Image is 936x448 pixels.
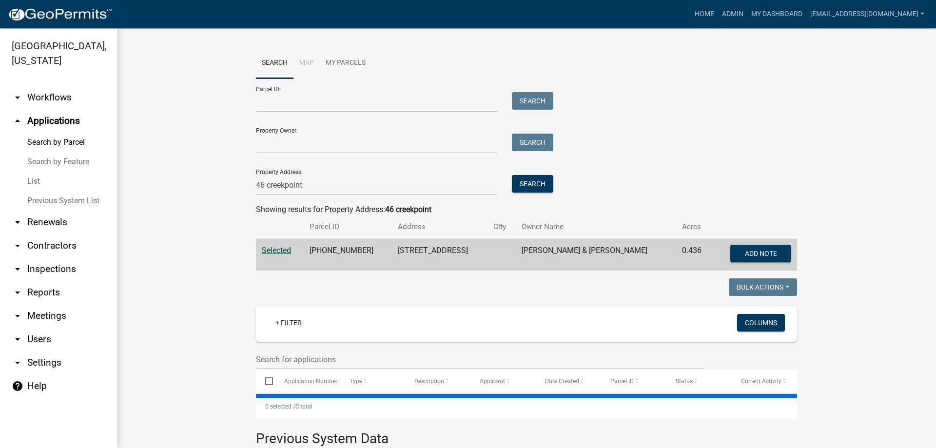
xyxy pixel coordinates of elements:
[12,216,23,228] i: arrow_drop_down
[12,333,23,345] i: arrow_drop_down
[262,246,291,255] a: Selected
[12,115,23,127] i: arrow_drop_up
[747,5,806,23] a: My Dashboard
[744,250,777,257] span: Add Note
[274,370,340,393] datatable-header-cell: Application Number
[676,239,713,271] td: 0.436
[350,378,362,385] span: Type
[487,215,516,238] th: City
[256,350,704,370] input: Search for applications
[256,394,797,419] div: 0 total
[12,310,23,322] i: arrow_drop_down
[516,239,676,271] td: [PERSON_NAME] & [PERSON_NAME]
[545,378,579,385] span: Date Created
[284,378,337,385] span: Application Number
[12,240,23,252] i: arrow_drop_down
[601,370,666,393] datatable-header-cell: Parcel ID
[256,370,274,393] datatable-header-cell: Select
[512,134,553,151] button: Search
[268,314,310,331] a: + Filter
[392,215,487,238] th: Address
[676,378,693,385] span: Status
[340,370,405,393] datatable-header-cell: Type
[304,239,392,271] td: [PHONE_NUMBER]
[12,357,23,369] i: arrow_drop_down
[676,215,713,238] th: Acres
[512,92,553,110] button: Search
[385,205,431,214] strong: 46 creekpoint
[741,378,781,385] span: Current Activity
[732,370,797,393] datatable-header-cell: Current Activity
[470,370,536,393] datatable-header-cell: Applicant
[405,370,470,393] datatable-header-cell: Description
[480,378,505,385] span: Applicant
[691,5,718,23] a: Home
[392,239,487,271] td: [STREET_ADDRESS]
[610,378,634,385] span: Parcel ID
[666,370,732,393] datatable-header-cell: Status
[730,245,791,262] button: Add Note
[718,5,747,23] a: Admin
[729,278,797,296] button: Bulk Actions
[304,215,392,238] th: Parcel ID
[12,287,23,298] i: arrow_drop_down
[414,378,444,385] span: Description
[12,380,23,392] i: help
[320,48,371,79] a: My Parcels
[12,92,23,103] i: arrow_drop_down
[256,48,293,79] a: Search
[512,175,553,193] button: Search
[806,5,928,23] a: [EMAIL_ADDRESS][DOMAIN_NAME]
[265,403,295,410] span: 0 selected /
[516,215,676,238] th: Owner Name
[536,370,601,393] datatable-header-cell: Date Created
[12,263,23,275] i: arrow_drop_down
[256,204,797,215] div: Showing results for Property Address:
[737,314,785,331] button: Columns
